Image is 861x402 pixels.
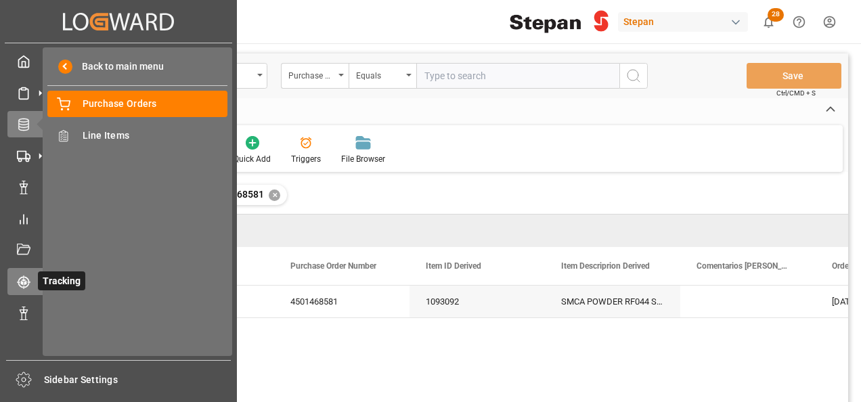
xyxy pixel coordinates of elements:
span: 4501468581 [210,189,264,200]
div: 1093092 [410,286,545,317]
a: Line Items [47,122,227,148]
span: Purchase Orders [83,97,228,111]
div: SMCA POWDER RF044 SS1000k [545,286,680,317]
a: Purchase Orders [47,91,227,117]
button: search button [619,63,648,89]
a: Document Management [7,237,229,263]
a: Notifications [7,300,229,326]
div: Stepan [618,12,748,32]
a: My Cockpit [7,48,229,74]
div: File Browser [341,153,385,165]
div: ✕ [269,189,280,201]
div: Purchase Order Number [288,66,334,82]
button: show 28 new notifications [753,7,784,37]
div: Equals [356,66,402,82]
a: Data Management [7,174,229,200]
button: Stepan [618,9,753,35]
span: Comentarios [PERSON_NAME] [697,261,787,271]
span: Back to main menu [72,60,164,74]
button: Save [747,63,841,89]
span: Purchase Order Number [290,261,376,271]
span: Line Items [83,129,228,143]
input: Type to search [416,63,619,89]
span: Item ID Derived [426,261,481,271]
span: Tracking [38,271,85,290]
span: Sidebar Settings [44,373,231,387]
button: open menu [349,63,416,89]
div: Triggers [291,153,321,165]
span: Ctrl/CMD + S [776,88,816,98]
span: 28 [768,8,784,22]
span: Item Descriprion Derived [561,261,650,271]
img: Stepan_Company_logo.svg.png_1713531530.png [510,10,609,34]
button: open menu [281,63,349,89]
a: My Reports [7,205,229,231]
div: 4501468581 [274,286,410,317]
div: Quick Add [234,153,271,165]
a: TrackingTracking [7,268,229,294]
button: Help Center [784,7,814,37]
